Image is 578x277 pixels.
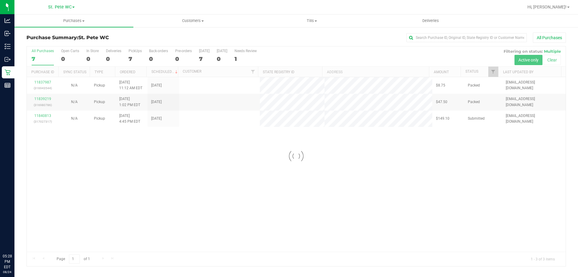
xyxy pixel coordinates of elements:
[253,18,371,24] span: Tills
[5,69,11,75] inline-svg: Retail
[527,5,567,9] span: Hi, [PERSON_NAME]!
[5,17,11,24] inline-svg: Analytics
[3,270,12,274] p: 08/24
[6,229,24,247] iframe: Resource center
[3,253,12,270] p: 05:28 PM EDT
[252,14,371,27] a: Tills
[133,14,252,27] a: Customers
[533,33,566,43] button: All Purchases
[5,30,11,36] inline-svg: Inbound
[134,18,252,24] span: Customers
[14,18,133,24] span: Purchases
[406,33,527,42] input: Search Purchase ID, Original ID, State Registry ID or Customer Name...
[48,5,72,10] span: St. Pete WC
[5,56,11,62] inline-svg: Outbound
[5,43,11,49] inline-svg: Inventory
[371,14,490,27] a: Deliveries
[26,35,206,40] h3: Purchase Summary:
[414,18,447,24] span: Deliveries
[14,14,133,27] a: Purchases
[78,35,109,40] span: St. Pete WC
[5,82,11,88] inline-svg: Reports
